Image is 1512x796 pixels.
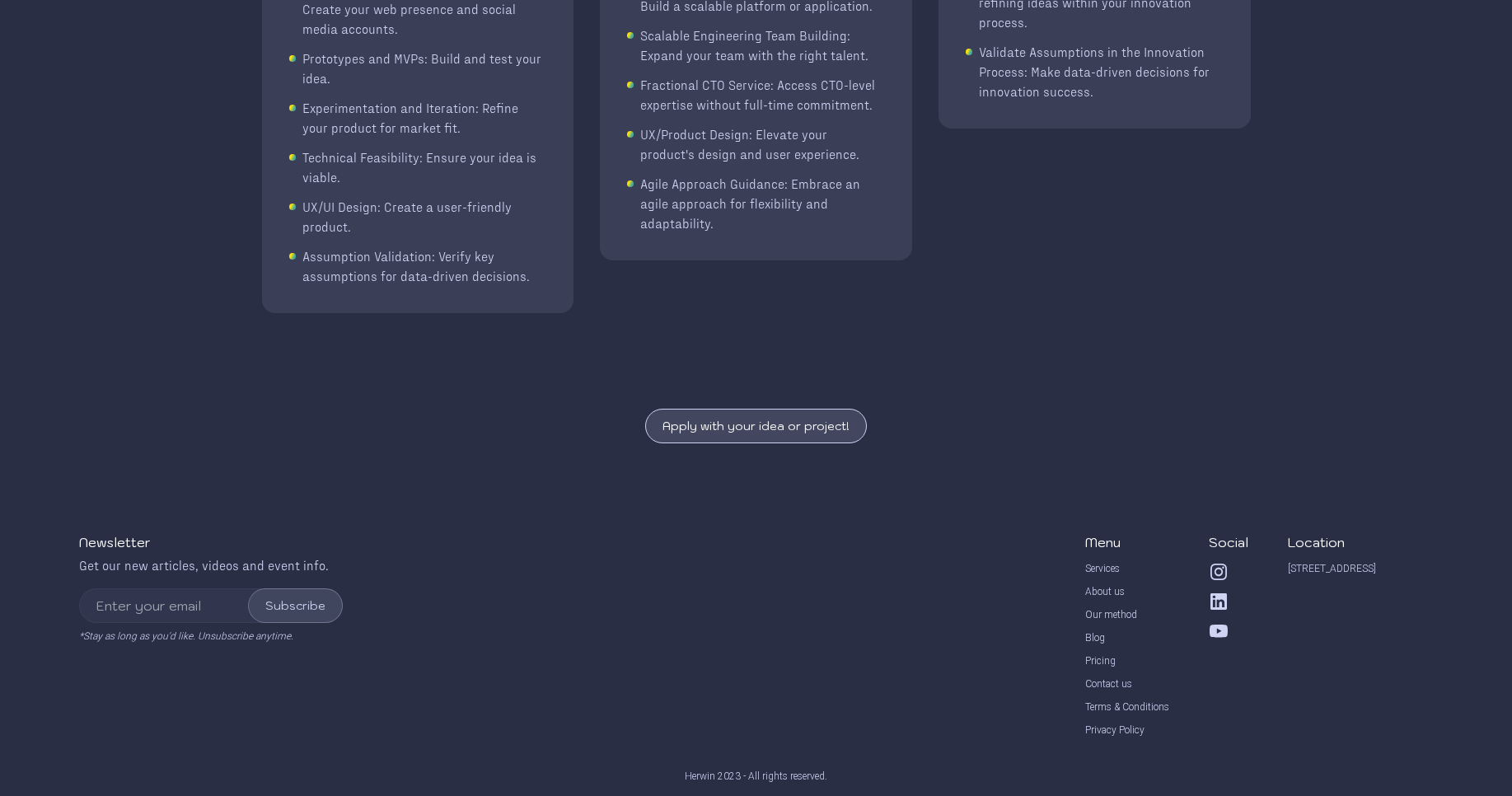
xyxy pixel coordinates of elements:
[1085,562,1120,575] div: Services
[302,49,547,88] div: Prototypes and MVPs: Build and test your idea.
[640,124,885,164] div: UX/Product Design: Elevate your product's design and user experience.
[1085,700,1169,714] div: Terms & Conditions
[302,246,547,286] div: Assumption Validation: Verify key assumptions for data-driven decisions.
[1288,532,1345,552] div: Location
[640,26,885,65] div: Scalable Engineering Team Building: Expand your team with the right talent.
[979,42,1224,101] div: Validate Assumptions in the Innovation Process: Make data-driven decisions for innovation success.
[1085,723,1145,737] div: Privacy Policy
[640,174,885,233] div: Agile Approach Guidance: Embrace an agile approach for flexibility and adaptability.
[302,197,547,236] div: UX/UI Design: Create a user-friendly product.
[79,532,151,552] div: Newsletter
[1085,631,1105,644] div: Blog
[1085,532,1121,552] div: Menu
[645,409,867,443] button: Apply with your idea or project!
[79,630,343,643] div: *Stay as long as you'd like. Unsubscribe anytime.
[1085,654,1116,667] div: Pricing
[248,588,343,623] button: Subscribe
[1085,585,1125,598] div: About us
[79,588,343,623] input: Enter your email
[1209,532,1248,552] div: Social
[1288,562,1376,575] div: [STREET_ADDRESS]
[640,75,885,115] div: Fractional CTO Service: Access CTO-level expertise without full-time commitment.
[79,555,343,575] div: Get our new articles, videos and event info.
[302,147,547,187] div: Technical Feasibility: Ensure your idea is viable.
[1085,608,1137,621] div: Our method
[302,98,547,138] div: Experimentation and Iteration: Refine your product for market fit.
[1085,677,1132,691] div: Contact us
